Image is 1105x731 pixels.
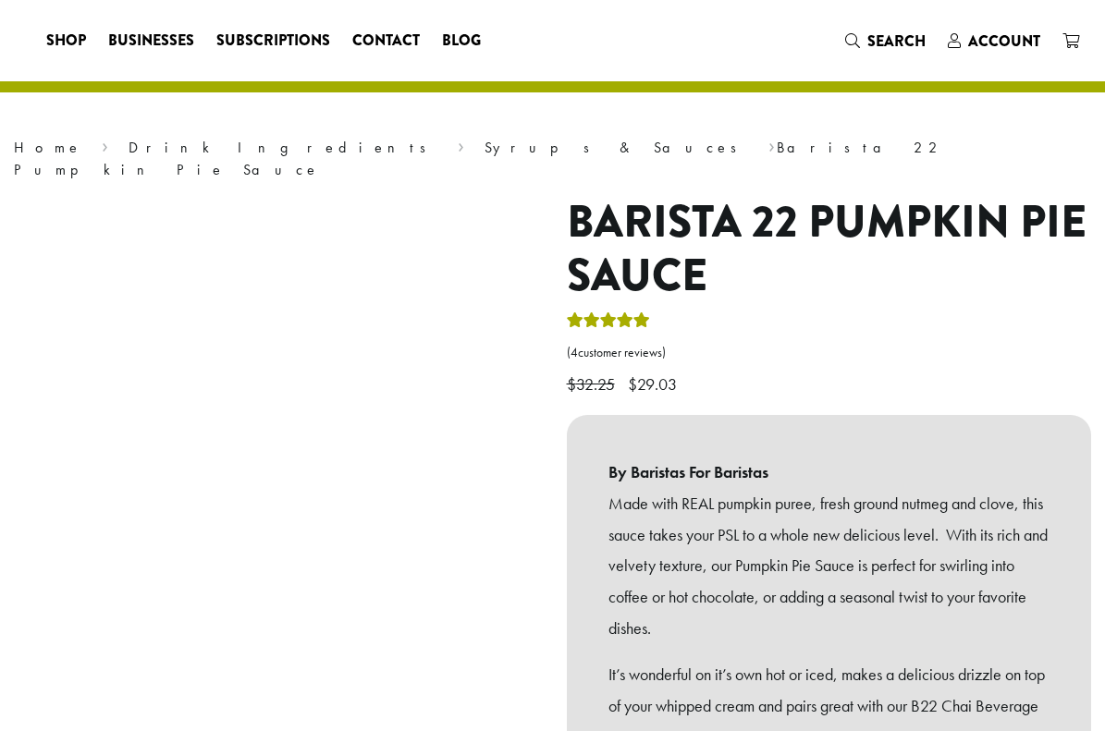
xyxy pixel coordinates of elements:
span: › [458,130,464,159]
h1: Barista 22 Pumpkin Pie Sauce [567,196,1092,302]
span: $ [628,373,637,395]
span: Search [867,30,926,52]
span: › [768,130,775,159]
span: 4 [571,345,578,360]
div: Rated 5.00 out of 5 [567,310,650,337]
a: Contact [341,26,431,55]
a: (4customer reviews) [567,344,1092,362]
a: Subscriptions [205,26,341,55]
a: Drink Ingredients [129,138,438,157]
b: By Baristas For Baristas [608,457,1050,488]
span: Account [968,30,1040,52]
span: Businesses [108,30,194,53]
a: Home [14,138,82,157]
nav: Breadcrumb [14,137,1091,181]
a: Account [937,26,1051,56]
a: Businesses [97,26,205,55]
span: Shop [46,30,86,53]
p: Made with REAL pumpkin puree, fresh ground nutmeg and clove, this sauce takes your PSL to a whole... [608,488,1050,644]
bdi: 32.25 [567,373,620,395]
a: Blog [431,26,492,55]
a: Syrups & Sauces [485,138,749,157]
span: Contact [352,30,420,53]
span: › [102,130,108,159]
a: Search [834,26,937,56]
span: Blog [442,30,481,53]
span: Subscriptions [216,30,330,53]
span: $ [567,373,576,395]
a: Shop [35,26,97,55]
bdi: 29.03 [628,373,681,395]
